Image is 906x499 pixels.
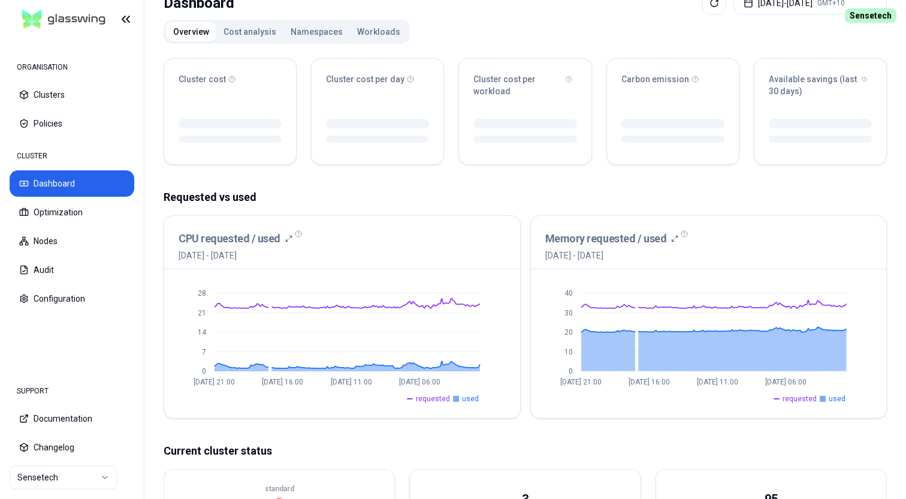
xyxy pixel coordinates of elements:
[202,348,206,356] tspan: 7
[216,22,283,41] button: Cost analysis
[621,73,724,85] div: Carbon emission
[194,378,235,386] tspan: [DATE] 21:00
[265,484,294,494] p: standard
[473,73,576,97] div: Cluster cost per workload
[545,249,679,261] span: [DATE] - [DATE]
[10,110,134,137] button: Policies
[10,82,134,108] button: Clusters
[17,5,110,34] img: GlassWing
[769,73,872,97] div: Available savings (last 30 days)
[10,199,134,226] button: Optimization
[350,22,407,41] button: Workloads
[326,73,429,85] div: Cluster cost per day
[198,309,206,317] tspan: 21
[697,378,738,386] tspan: [DATE] 11:00
[179,249,292,261] span: [DATE] - [DATE]
[164,189,887,206] p: Requested vs used
[399,378,440,386] tspan: [DATE] 06:00
[462,394,479,404] span: used
[416,394,450,404] span: requested
[283,22,350,41] button: Namespaces
[568,367,572,375] tspan: 0
[564,328,572,336] tspan: 20
[10,228,134,254] button: Nodes
[179,230,280,247] h3: CPU requested / used
[10,434,134,461] button: Changelog
[564,289,572,297] tspan: 40
[564,348,572,356] tspan: 10
[10,379,134,403] div: SUPPORT
[262,378,303,386] tspan: [DATE] 16:00
[164,443,887,459] p: Current cluster status
[629,378,670,386] tspan: [DATE] 16:00
[10,170,134,197] button: Dashboard
[545,230,667,247] h3: Memory requested / used
[10,55,134,79] div: ORGANISATION
[198,328,207,336] tspan: 14
[845,8,896,23] span: Sensetech
[783,394,817,404] span: requested
[10,405,134,432] button: Documentation
[829,394,845,404] span: used
[198,289,206,297] tspan: 28
[202,367,206,375] tspan: 0
[179,73,282,85] div: Cluster cost
[10,144,134,168] div: CLUSTER
[10,285,134,312] button: Configuration
[331,378,372,386] tspan: [DATE] 11:00
[166,22,216,41] button: Overview
[560,378,602,386] tspan: [DATE] 21:00
[10,257,134,283] button: Audit
[564,309,572,317] tspan: 30
[765,378,807,386] tspan: [DATE] 06:00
